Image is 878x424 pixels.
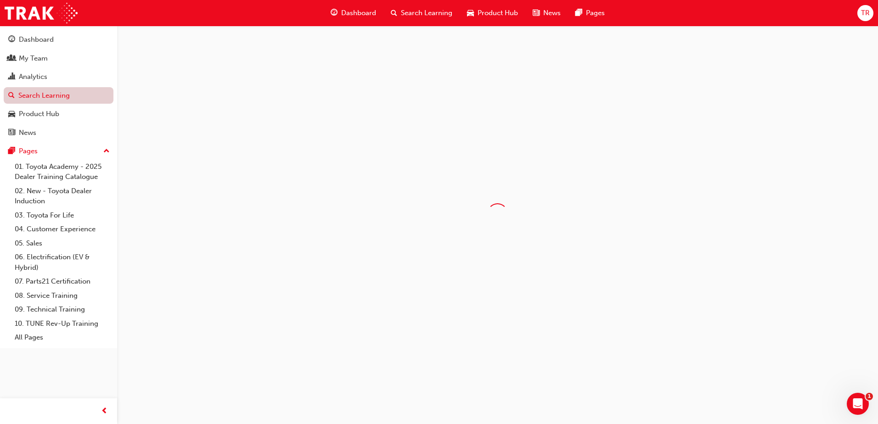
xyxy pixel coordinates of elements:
span: prev-icon [101,406,108,417]
a: 09. Technical Training [11,302,113,317]
span: chart-icon [8,73,15,81]
div: Pages [19,146,38,156]
iframe: Intercom live chat [847,393,869,415]
span: TR [861,8,870,18]
a: My Team [4,50,113,67]
a: 08. Service Training [11,289,113,303]
span: people-icon [8,55,15,63]
a: pages-iconPages [568,4,612,22]
div: Product Hub [19,109,59,119]
a: guage-iconDashboard [323,4,383,22]
span: up-icon [103,145,110,157]
a: news-iconNews [525,4,568,22]
span: pages-icon [8,147,15,156]
span: car-icon [8,110,15,118]
a: News [4,124,113,141]
span: Pages [586,8,605,18]
span: guage-icon [331,7,338,19]
button: Pages [4,143,113,160]
a: car-iconProduct Hub [460,4,525,22]
span: car-icon [467,7,474,19]
a: Product Hub [4,106,113,123]
span: search-icon [8,92,15,100]
a: Analytics [4,68,113,85]
span: search-icon [391,7,397,19]
span: news-icon [533,7,540,19]
span: guage-icon [8,36,15,44]
a: 07. Parts21 Certification [11,274,113,289]
a: 02. New - Toyota Dealer Induction [11,184,113,208]
span: Search Learning [401,8,452,18]
div: Analytics [19,72,47,82]
span: News [543,8,561,18]
span: 1 [866,393,873,400]
a: 03. Toyota For Life [11,208,113,223]
a: All Pages [11,330,113,345]
span: Product Hub [478,8,518,18]
a: Dashboard [4,31,113,48]
div: News [19,128,36,138]
span: news-icon [8,129,15,137]
div: My Team [19,53,48,64]
a: 01. Toyota Academy - 2025 Dealer Training Catalogue [11,160,113,184]
button: TR [857,5,873,21]
a: 10. TUNE Rev-Up Training [11,317,113,331]
a: search-iconSearch Learning [383,4,460,22]
a: Search Learning [4,87,113,104]
button: DashboardMy TeamAnalyticsSearch LearningProduct HubNews [4,29,113,143]
a: 04. Customer Experience [11,222,113,236]
a: 05. Sales [11,236,113,251]
span: pages-icon [575,7,582,19]
a: 06. Electrification (EV & Hybrid) [11,250,113,274]
span: Dashboard [341,8,376,18]
img: Trak [5,3,78,23]
div: Dashboard [19,34,54,45]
